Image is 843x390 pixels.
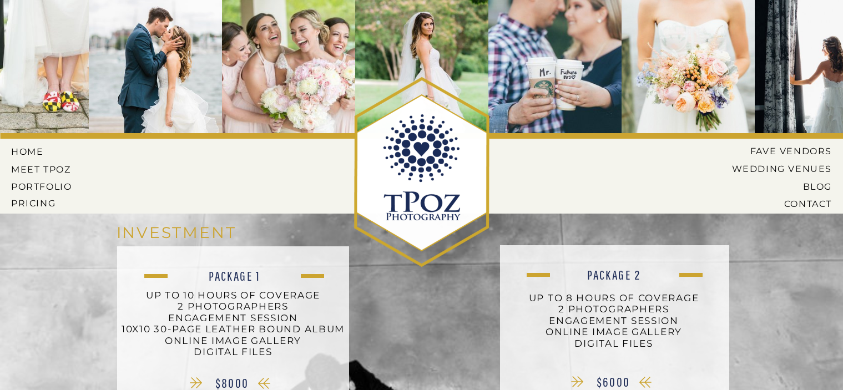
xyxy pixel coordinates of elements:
[11,198,74,208] a: Pricing
[11,181,74,191] a: PORTFOLIO
[522,268,708,281] h2: Package 2
[117,224,267,244] h1: INVESTMENT
[723,181,832,191] a: BLOG
[11,164,72,174] a: MEET tPoz
[11,146,61,156] a: HOME
[502,292,726,363] p: up to 8 hours of coverage 2 photographers engagement session online image gallery digital files
[142,269,328,282] h2: Package 1
[120,290,347,372] p: UP TO 10 HOURS OF COVERAGE 2 PHOTOGRAPHERS ENGAGEMENT SESSION 10X10 30-PAGE LEATHER BOUND ALBUM O...
[745,199,832,209] a: CONTACT
[715,164,832,174] a: Wedding Venues
[741,146,832,156] a: Fave Vendors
